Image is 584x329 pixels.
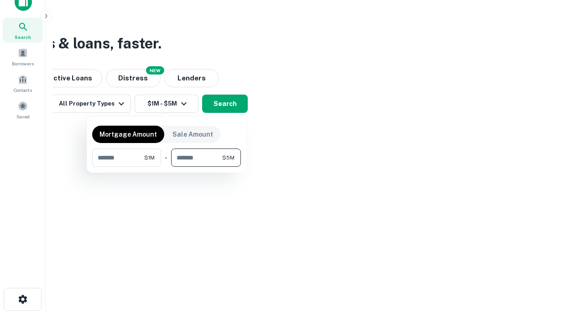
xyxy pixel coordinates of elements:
[99,129,157,139] p: Mortgage Amount
[165,149,167,167] div: -
[172,129,213,139] p: Sale Amount
[222,154,235,162] span: $5M
[144,154,155,162] span: $1M
[538,256,584,300] iframe: Chat Widget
